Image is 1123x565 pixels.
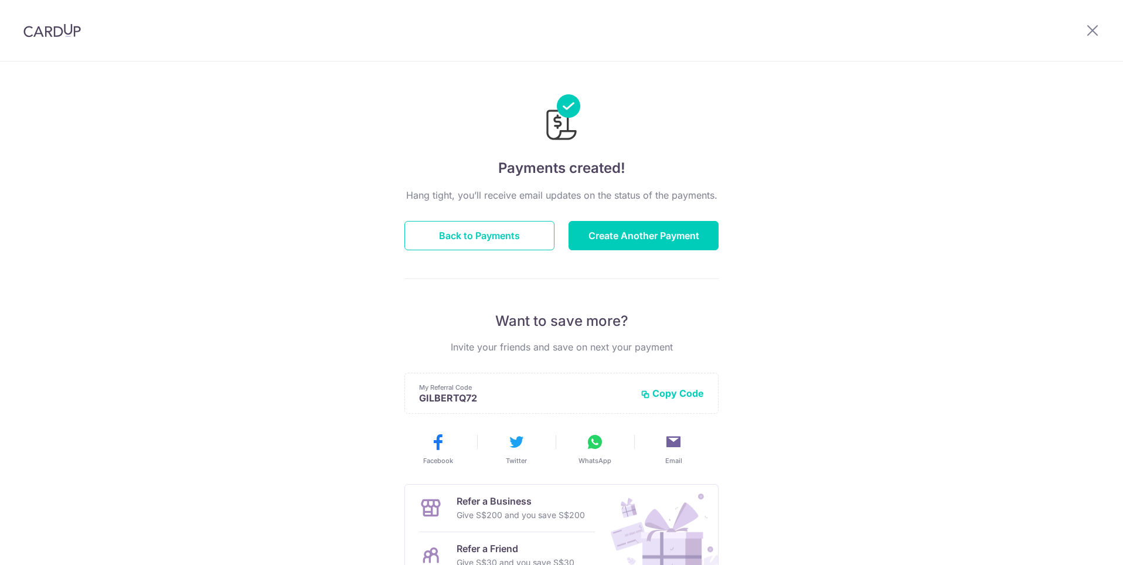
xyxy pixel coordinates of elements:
[569,221,719,250] button: Create Another Payment
[665,456,682,465] span: Email
[543,94,580,144] img: Payments
[506,456,527,465] span: Twitter
[641,387,704,399] button: Copy Code
[419,383,631,392] p: My Referral Code
[23,23,81,38] img: CardUp
[639,433,708,465] button: Email
[423,456,453,465] span: Facebook
[457,508,585,522] p: Give S$200 and you save S$200
[403,433,472,465] button: Facebook
[404,188,719,202] p: Hang tight, you’ll receive email updates on the status of the payments.
[457,542,574,556] p: Refer a Friend
[404,221,554,250] button: Back to Payments
[404,340,719,354] p: Invite your friends and save on next your payment
[560,433,629,465] button: WhatsApp
[419,392,631,404] p: GILBERTQ72
[404,158,719,179] h4: Payments created!
[578,456,611,465] span: WhatsApp
[482,433,551,465] button: Twitter
[1047,530,1111,559] iframe: Opens a widget where you can find more information
[404,312,719,331] p: Want to save more?
[457,494,585,508] p: Refer a Business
